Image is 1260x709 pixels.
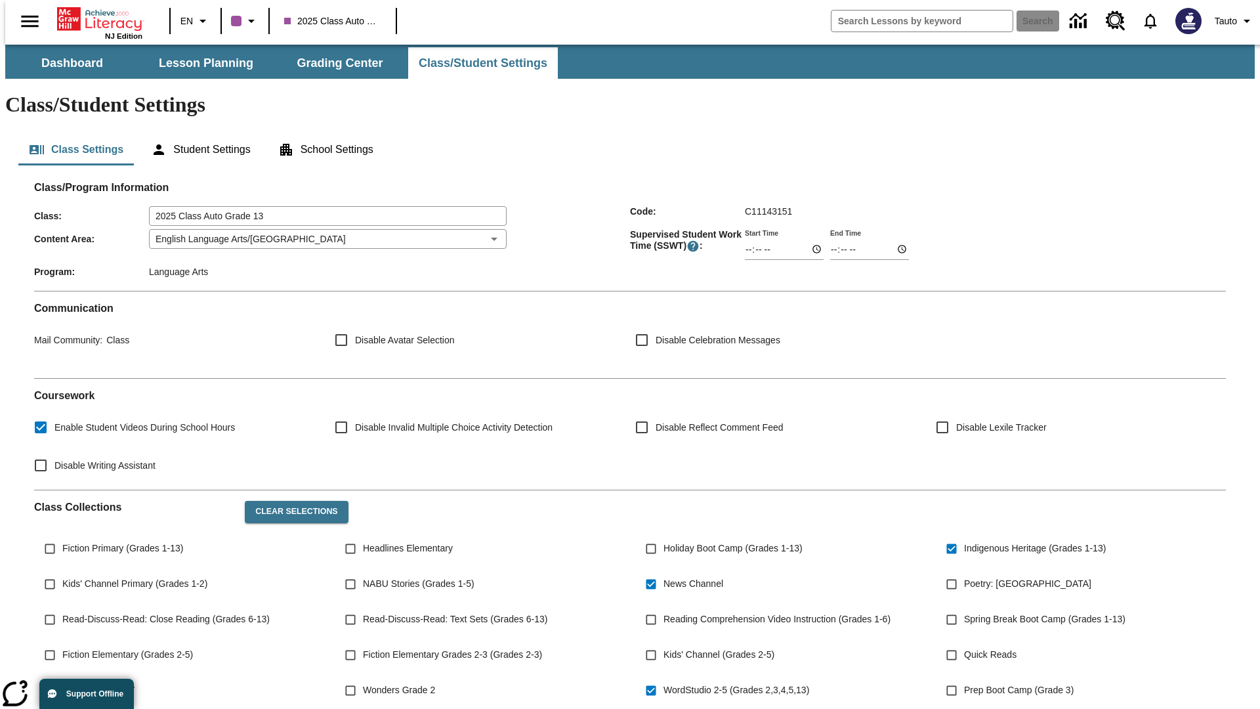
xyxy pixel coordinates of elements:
div: English Language Arts/[GEOGRAPHIC_DATA] [149,229,507,249]
span: EN [180,14,193,28]
div: Communication [34,302,1226,368]
span: Poetry: [GEOGRAPHIC_DATA] [964,577,1091,591]
h2: Course work [34,389,1226,402]
button: Class color is purple. Change class color [226,9,264,33]
span: Kids' Channel (Grades 2-5) [663,648,774,662]
div: SubNavbar [5,47,559,79]
span: Mail Community : [34,335,102,345]
span: Enable Student Videos During School Hours [54,421,235,435]
div: Home [57,5,142,40]
button: Supervised Student Work Time is the timeframe when students can take LevelSet and when lessons ar... [686,240,700,253]
span: Program : [34,267,149,277]
span: Kids' Channel Primary (Grades 1-2) [62,577,207,591]
span: Class : [34,211,149,221]
span: Test course 10/17 [62,683,135,697]
span: C11143151 [745,206,792,217]
span: Prep Boot Camp (Grade 3) [964,683,1074,697]
button: Grading Center [274,47,406,79]
label: End Time [830,228,861,238]
span: Disable Invalid Multiple Choice Activity Detection [355,421,553,435]
span: Headlines Elementary [363,542,453,555]
span: Indigenous Heritage (Grades 1-13) [964,542,1106,555]
a: Data Center [1062,3,1098,39]
button: Class/Student Settings [408,47,558,79]
a: Notifications [1133,4,1167,38]
span: Reading Comprehension Video Instruction (Grades 1-6) [663,612,891,626]
span: Disable Writing Assistant [54,459,156,473]
span: 2025 Class Auto Grade 13 [284,14,381,28]
button: Language: EN, Select a language [175,9,217,33]
span: Language Arts [149,267,208,277]
span: Disable Avatar Selection [355,333,455,347]
span: Support Offline [66,689,123,698]
button: Support Offline [39,679,134,709]
button: Open side menu [10,2,49,41]
span: News Channel [663,577,723,591]
span: Code : [630,206,745,217]
span: Fiction Elementary Grades 2-3 (Grades 2-3) [363,648,542,662]
span: WordStudio 2-5 (Grades 2,3,4,5,13) [663,683,809,697]
div: Coursework [34,389,1226,479]
span: Read-Discuss-Read: Text Sets (Grades 6-13) [363,612,547,626]
span: Disable Reflect Comment Feed [656,421,784,435]
span: Class [102,335,129,345]
input: Class [149,206,507,226]
button: Profile/Settings [1209,9,1260,33]
span: Content Area : [34,234,149,244]
button: Clear Selections [245,501,348,523]
span: Read-Discuss-Read: Close Reading (Grades 6-13) [62,612,270,626]
button: School Settings [268,134,384,165]
span: Supervised Student Work Time (SSWT) : [630,229,745,253]
a: Home [57,6,142,32]
span: Quick Reads [964,648,1017,662]
input: search field [831,11,1013,32]
button: Student Settings [140,134,261,165]
div: SubNavbar [5,45,1255,79]
button: Lesson Planning [140,47,272,79]
h2: Class Collections [34,501,234,513]
button: Class Settings [18,134,134,165]
h2: Communication [34,302,1226,314]
span: NJ Edition [105,32,142,40]
span: Disable Lexile Tracker [956,421,1047,435]
div: Class/Program Information [34,194,1226,280]
button: Select a new avatar [1167,4,1209,38]
span: Holiday Boot Camp (Grades 1-13) [663,542,803,555]
img: Avatar [1175,8,1202,34]
a: Resource Center, Will open in new tab [1098,3,1133,39]
span: Fiction Elementary (Grades 2-5) [62,648,193,662]
span: Tauto [1215,14,1237,28]
span: NABU Stories (Grades 1-5) [363,577,474,591]
h1: Class/Student Settings [5,93,1255,117]
label: Start Time [745,228,778,238]
span: Fiction Primary (Grades 1-13) [62,542,183,555]
span: Spring Break Boot Camp (Grades 1-13) [964,612,1125,626]
span: Wonders Grade 2 [363,683,435,697]
h2: Class/Program Information [34,181,1226,194]
span: Disable Celebration Messages [656,333,780,347]
button: Dashboard [7,47,138,79]
div: Class/Student Settings [18,134,1242,165]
